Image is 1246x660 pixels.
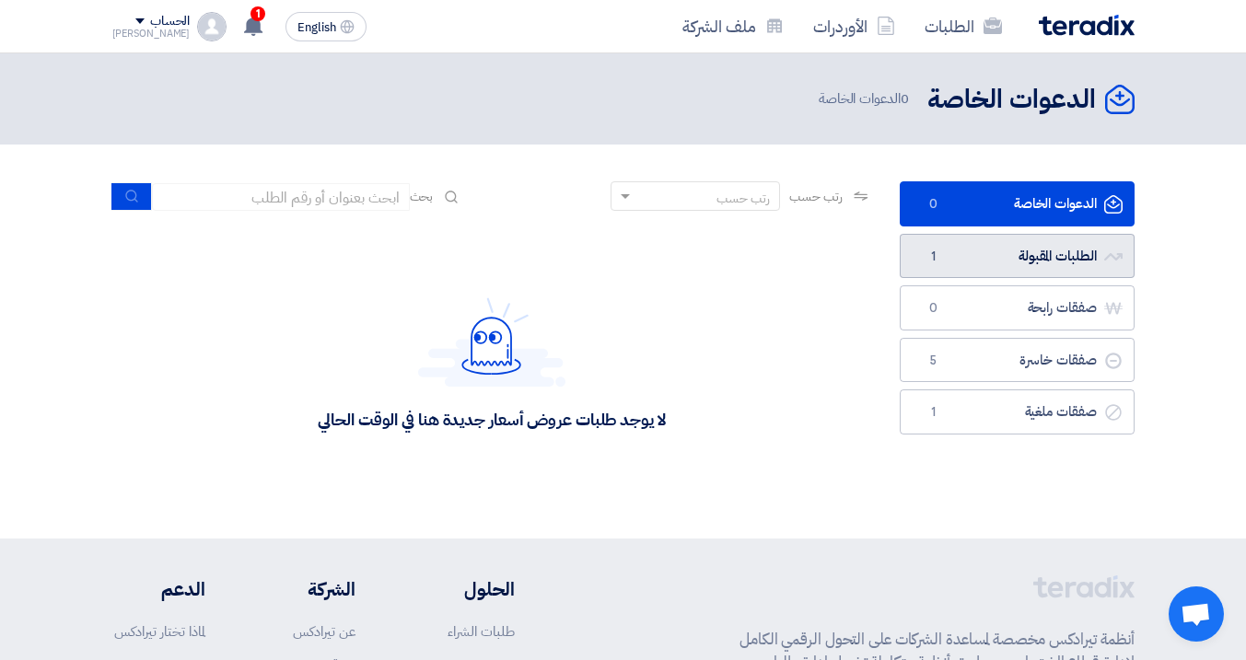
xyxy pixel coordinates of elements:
input: ابحث بعنوان أو رقم الطلب [152,183,410,211]
span: 0 [923,299,945,318]
span: 1 [250,6,265,21]
span: 1 [923,403,945,422]
a: لماذا تختار تيرادكس [114,621,205,642]
li: الشركة [260,575,355,603]
a: عن تيرادكس [293,621,355,642]
span: English [297,21,336,34]
a: الدعوات الخاصة0 [900,181,1135,226]
a: الطلبات المقبولة1 [900,234,1135,279]
a: Open chat [1169,586,1224,642]
a: الأوردرات [798,5,910,48]
a: صفقات خاسرة5 [900,338,1135,383]
div: رتب حسب [716,189,770,208]
a: الطلبات [910,5,1017,48]
button: English [285,12,367,41]
span: 1 [923,248,945,266]
img: Teradix logo [1039,15,1135,36]
span: الدعوات الخاصة [819,88,913,110]
a: صفقات ملغية1 [900,389,1135,434]
div: لا يوجد طلبات عروض أسعار جديدة هنا في الوقت الحالي [318,409,665,430]
a: طلبات الشراء [448,621,515,642]
li: الحلول [411,575,515,603]
span: 0 [923,195,945,214]
span: بحث [410,187,434,206]
img: profile_test.png [197,12,227,41]
span: 5 [923,352,945,370]
a: ملف الشركة [668,5,798,48]
a: صفقات رابحة0 [900,285,1135,330]
h2: الدعوات الخاصة [927,82,1096,118]
span: 0 [901,88,909,109]
span: رتب حسب [789,187,842,206]
div: [PERSON_NAME] [112,29,191,39]
img: Hello [418,297,565,387]
li: الدعم [112,575,205,603]
div: الحساب [150,14,190,29]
